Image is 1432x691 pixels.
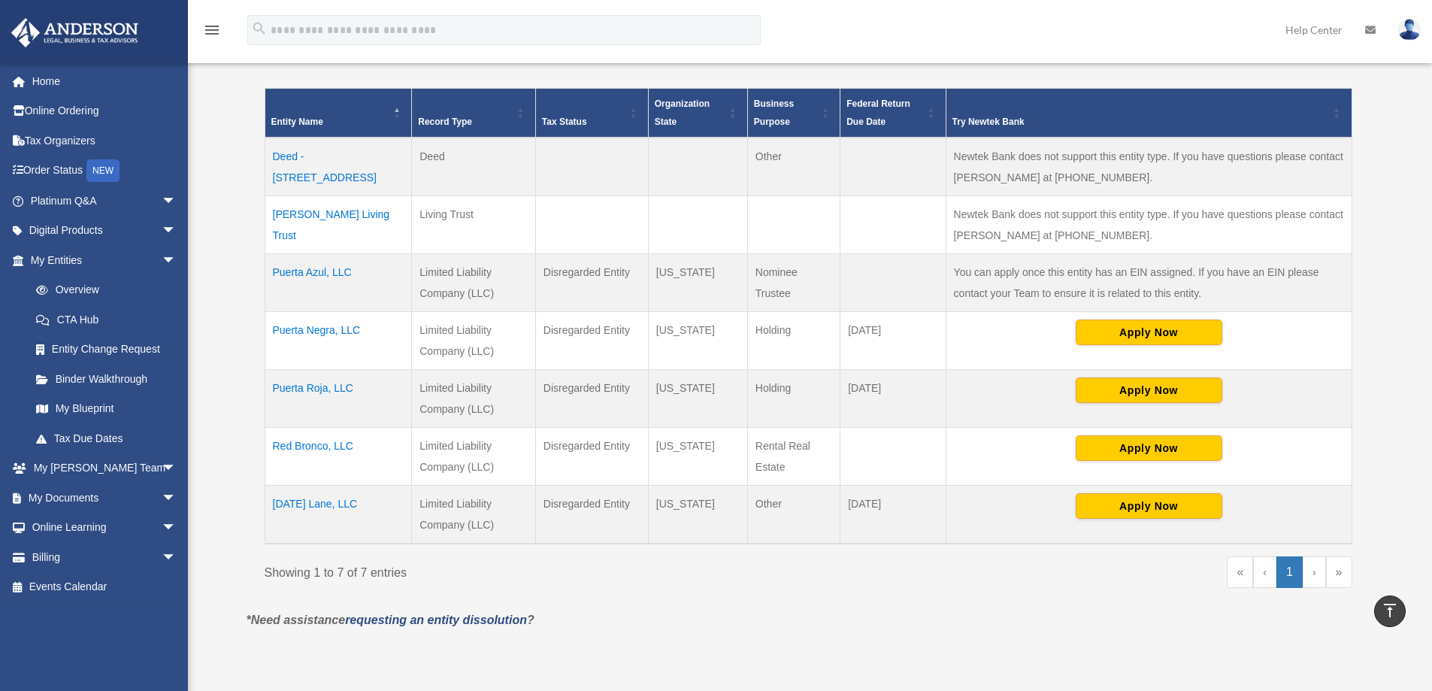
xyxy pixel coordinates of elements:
a: Last [1326,556,1352,588]
a: My Documentsarrow_drop_down [11,483,199,513]
td: Limited Liability Company (LLC) [412,428,536,486]
em: *Need assistance ? [247,614,534,626]
td: [PERSON_NAME] Living Trust [265,196,412,254]
i: menu [203,21,221,39]
a: Tax Due Dates [21,423,192,453]
div: Showing 1 to 7 of 7 entries [265,556,798,583]
button: Apply Now [1076,435,1222,461]
td: Disregarded Entity [535,428,648,486]
span: arrow_drop_down [162,483,192,514]
th: Tax Status: Activate to sort [535,89,648,138]
th: Record Type: Activate to sort [412,89,536,138]
a: vertical_align_top [1374,596,1406,627]
i: vertical_align_top [1381,602,1399,620]
td: [US_STATE] [648,312,747,370]
td: Nominee Trustee [747,254,840,312]
button: Apply Now [1076,377,1222,403]
th: Organization State: Activate to sort [648,89,747,138]
th: Business Purpose: Activate to sort [747,89,840,138]
td: [US_STATE] [648,370,747,428]
img: Anderson Advisors Platinum Portal [7,18,143,47]
a: Tax Organizers [11,126,199,156]
td: Limited Liability Company (LLC) [412,254,536,312]
a: Overview [21,275,184,305]
td: [DATE] [840,312,946,370]
div: Try Newtek Bank [952,113,1329,131]
a: Binder Walkthrough [21,364,192,394]
td: Other [747,138,840,196]
a: Next [1303,556,1326,588]
button: Apply Now [1076,320,1222,345]
span: arrow_drop_down [162,245,192,276]
td: Other [747,486,840,544]
span: arrow_drop_down [162,453,192,484]
th: Federal Return Due Date: Activate to sort [840,89,946,138]
td: [US_STATE] [648,486,747,544]
td: Holding [747,370,840,428]
td: You can apply once this entity has an EIN assigned. If you have an EIN please contact your Team t... [946,254,1352,312]
td: Puerta Negra, LLC [265,312,412,370]
td: Red Bronco, LLC [265,428,412,486]
td: [DATE] [840,486,946,544]
td: [DATE] [840,370,946,428]
td: Deed - [STREET_ADDRESS] [265,138,412,196]
a: Digital Productsarrow_drop_down [11,216,199,246]
td: Newtek Bank does not support this entity type. If you have questions please contact [PERSON_NAME]... [946,138,1352,196]
a: Home [11,66,199,96]
a: My Entitiesarrow_drop_down [11,245,192,275]
a: My Blueprint [21,394,192,424]
a: Platinum Q&Aarrow_drop_down [11,186,199,216]
td: [US_STATE] [648,254,747,312]
a: Entity Change Request [21,335,192,365]
div: NEW [86,159,120,182]
td: Limited Liability Company (LLC) [412,370,536,428]
td: Disregarded Entity [535,254,648,312]
span: arrow_drop_down [162,186,192,217]
td: Puerta Roja, LLC [265,370,412,428]
a: Order StatusNEW [11,156,199,186]
span: Tax Status [542,117,587,127]
th: Entity Name: Activate to invert sorting [265,89,412,138]
a: Events Calendar [11,572,199,602]
td: Living Trust [412,196,536,254]
td: Limited Liability Company (LLC) [412,486,536,544]
a: menu [203,26,221,39]
i: search [251,20,268,37]
td: Puerta Azul, LLC [265,254,412,312]
td: Deed [412,138,536,196]
td: Disregarded Entity [535,312,648,370]
span: arrow_drop_down [162,513,192,544]
td: Holding [747,312,840,370]
td: [DATE] Lane, LLC [265,486,412,544]
span: arrow_drop_down [162,542,192,573]
a: requesting an entity dissolution [345,614,527,626]
th: Try Newtek Bank : Activate to sort [946,89,1352,138]
td: [US_STATE] [648,428,747,486]
a: Previous [1253,556,1276,588]
td: Newtek Bank does not support this entity type. If you have questions please contact [PERSON_NAME]... [946,196,1352,254]
a: Billingarrow_drop_down [11,542,199,572]
img: User Pic [1398,19,1421,41]
a: CTA Hub [21,305,192,335]
a: Online Ordering [11,96,199,126]
span: Organization State [655,98,710,127]
a: 1 [1276,556,1303,588]
td: Disregarded Entity [535,486,648,544]
td: Disregarded Entity [535,370,648,428]
span: Business Purpose [754,98,794,127]
a: First [1227,556,1253,588]
span: Entity Name [271,117,323,127]
a: Online Learningarrow_drop_down [11,513,199,543]
td: Limited Liability Company (LLC) [412,312,536,370]
td: Rental Real Estate [747,428,840,486]
span: arrow_drop_down [162,216,192,247]
button: Apply Now [1076,493,1222,519]
span: Federal Return Due Date [846,98,910,127]
span: Record Type [418,117,472,127]
a: My [PERSON_NAME] Teamarrow_drop_down [11,453,199,483]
